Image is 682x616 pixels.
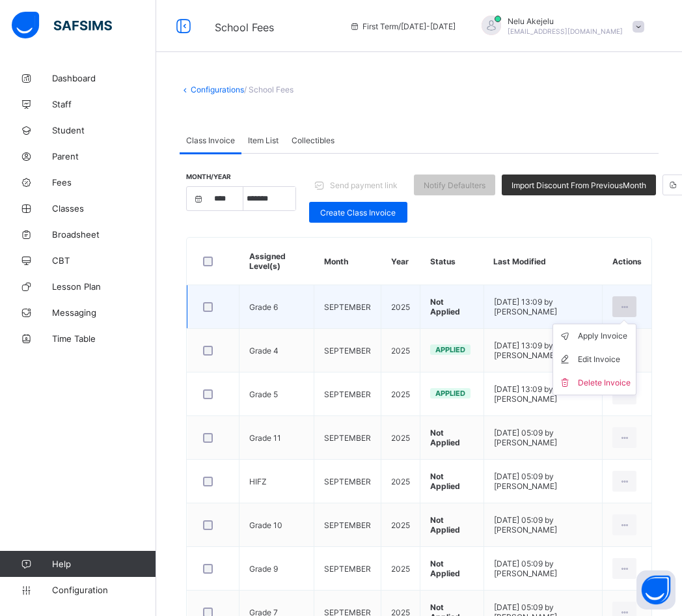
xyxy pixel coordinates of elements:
[484,329,603,372] td: [DATE] 13:09 by [PERSON_NAME]
[319,208,398,217] span: Create Class Invoice
[239,547,314,591] td: Grade 9
[239,285,314,329] td: Grade 6
[469,16,651,37] div: NeluAkejelu
[349,21,456,31] span: session/term information
[511,180,646,190] span: Import Discount From Previous Month
[603,238,651,285] th: Actions
[52,585,156,595] span: Configuration
[52,99,156,109] span: Staff
[430,297,460,316] span: Not Applied
[314,372,381,416] td: SEPTEMBER
[186,135,235,145] span: Class Invoice
[248,135,279,145] span: Item List
[52,281,156,292] span: Lesson Plan
[430,515,460,535] span: Not Applied
[484,547,603,591] td: [DATE] 05:09 by [PERSON_NAME]
[430,559,460,578] span: Not Applied
[52,203,156,214] span: Classes
[52,307,156,318] span: Messaging
[430,428,460,447] span: Not Applied
[314,547,381,591] td: SEPTEMBER
[578,353,631,366] div: Edit Invoice
[314,460,381,503] td: SEPTEMBER
[52,125,156,135] span: Student
[215,21,274,34] span: School Fees
[484,416,603,460] td: [DATE] 05:09 by [PERSON_NAME]
[186,173,296,180] span: month/year
[52,229,156,240] span: Broadsheet
[314,329,381,372] td: SEPTEMBER
[314,238,381,285] th: Month
[244,85,293,94] span: / School Fees
[239,416,314,460] td: Grade 11
[508,27,623,35] span: [EMAIL_ADDRESS][DOMAIN_NAME]
[381,460,420,503] td: 2025
[381,416,420,460] td: 2025
[508,16,623,26] span: Nelu Akejelu
[435,389,465,398] span: Applied
[381,503,420,547] td: 2025
[239,329,314,372] td: Grade 4
[578,329,631,343] div: Apply Invoice
[381,547,420,591] td: 2025
[239,460,314,503] td: HIFZ
[484,238,603,285] th: Last Modified
[52,333,156,344] span: Time Table
[330,180,398,190] span: Send payment link
[381,285,420,329] td: 2025
[420,238,484,285] th: Status
[314,503,381,547] td: SEPTEMBER
[52,177,156,188] span: Fees
[12,12,112,39] img: safsims
[52,151,156,161] span: Parent
[52,255,156,266] span: CBT
[435,345,465,354] span: Applied
[381,329,420,372] td: 2025
[381,372,420,416] td: 2025
[314,285,381,329] td: SEPTEMBER
[239,503,314,547] td: Grade 10
[52,73,156,83] span: Dashboard
[430,471,460,491] span: Not Applied
[484,285,603,329] td: [DATE] 13:09 by [PERSON_NAME]
[484,503,603,547] td: [DATE] 05:09 by [PERSON_NAME]
[484,460,603,503] td: [DATE] 05:09 by [PERSON_NAME]
[191,85,244,94] a: Configurations
[636,570,675,609] button: Open asap
[381,238,420,285] th: Year
[292,135,334,145] span: Collectibles
[424,180,485,190] span: Notify Defaulters
[314,416,381,460] td: SEPTEMBER
[239,372,314,416] td: Grade 5
[239,238,314,285] th: Assigned Level(s)
[52,559,156,569] span: Help
[578,376,631,389] div: Delete Invoice
[484,372,603,416] td: [DATE] 13:09 by [PERSON_NAME]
